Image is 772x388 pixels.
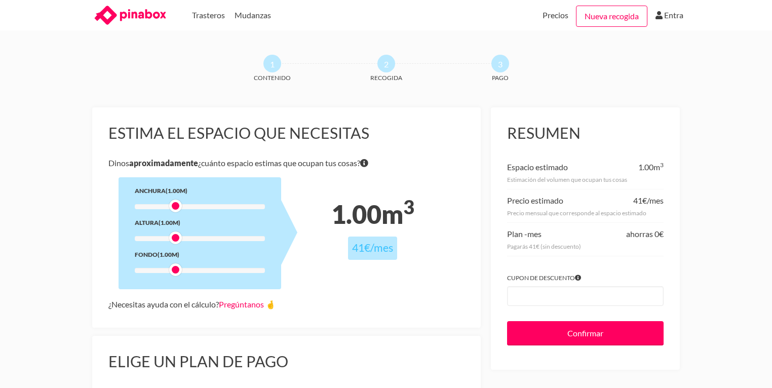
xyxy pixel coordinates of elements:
[462,72,538,83] span: Pago
[135,185,265,196] div: Anchura
[576,6,647,27] a: Nueva recogida
[381,199,414,229] span: m
[360,156,368,170] span: Si tienes dudas sobre volumen exacto de tus cosas no te preocupes porque nuestro equipo te dirá e...
[331,199,381,229] span: 1.00
[507,273,664,283] label: Cupon de descuento
[348,72,424,83] span: Recogida
[370,241,393,254] span: /mes
[234,72,310,83] span: Contenido
[219,299,276,309] a: Pregúntanos 🤞
[507,193,563,208] div: Precio estimado
[108,297,465,312] div: ¿Necesitas ayuda con el cálculo?
[660,161,664,169] sup: 3
[108,124,465,143] h3: Estima el espacio que necesitas
[403,196,414,218] sup: 3
[575,273,581,283] span: Si tienes algún cupón introdúcelo para aplicar el descuento
[647,196,664,205] span: /mes
[158,251,179,258] span: (1.00m)
[638,162,653,172] span: 1.00
[626,227,664,241] div: ahorras 0€
[166,187,187,195] span: (1.00m)
[507,160,568,174] div: Espacio estimado
[507,227,542,241] div: Plan -
[653,162,664,172] span: m
[507,208,664,218] div: Precio mensual que corresponde al espacio estimado
[507,321,664,345] input: Confirmar
[507,124,664,143] h3: Resumen
[633,196,647,205] span: 41€
[377,55,395,72] span: 2
[108,156,465,170] p: Dinos ¿cuánto espacio estimas que ocupan tus cosas?
[129,158,198,168] b: aproximadamente
[108,352,465,371] h3: Elige un plan de pago
[507,241,664,252] div: Pagarás 41€ (sin descuento)
[527,229,542,239] span: mes
[159,219,180,226] span: (1.00m)
[507,174,664,185] div: Estimación del volumen que ocupan tus cosas
[491,55,509,72] span: 3
[352,241,370,254] span: 41€
[135,249,265,260] div: Fondo
[135,217,265,228] div: Altura
[263,55,281,72] span: 1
